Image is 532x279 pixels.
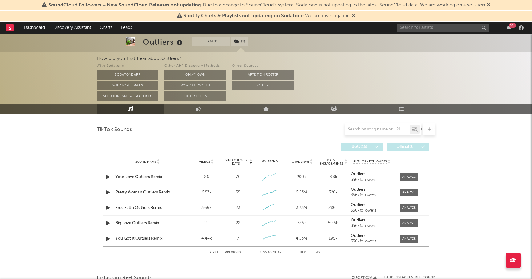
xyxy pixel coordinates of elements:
[117,22,136,34] a: Leads
[351,172,365,176] strong: Outliers
[351,172,393,177] a: Outliers
[164,70,226,80] button: On My Own
[351,209,393,213] div: 356k followers
[314,251,322,254] button: Last
[97,70,158,80] button: Sodatone App
[263,251,267,254] span: to
[231,37,248,46] button: (1)
[319,189,348,196] div: 326k
[351,239,393,244] div: 356k followers
[48,3,485,8] span: : Due to a change to SoundCloud's system, Sodatone is not updating to the latest SoundCloud data....
[353,160,387,164] span: Author / Followers
[236,174,240,180] div: 70
[287,220,316,226] div: 785k
[287,174,316,180] div: 200k
[115,236,180,242] a: You Got It Outliers Remix
[290,160,309,164] span: Total Views
[351,234,365,238] strong: Outliers
[183,14,304,18] span: Spotify Charts & Playlists not updating on Sodatone
[391,145,420,149] span: Official ( 0 )
[236,189,240,196] div: 55
[115,189,180,196] a: Pretty Woman Outliers Remix
[115,174,180,180] a: Your Love Outliers Remix
[232,70,294,80] button: Artist on Roster
[232,81,294,90] button: Other
[253,249,287,257] div: 6 10 15
[97,81,158,90] button: Sodatone Emails
[487,3,490,8] span: Dismiss
[351,203,365,207] strong: Outliers
[225,251,241,254] button: Previous
[135,160,156,164] span: Sound Name
[20,22,49,34] a: Dashboard
[183,14,350,18] span: : We are investigating
[192,220,221,226] div: 2k
[319,205,348,211] div: 286k
[192,174,221,180] div: 86
[351,188,393,192] a: Outliers
[351,224,393,228] div: 356k followers
[164,62,226,70] div: Other A&R Discovery Methods
[319,220,348,226] div: 50.5k
[300,251,308,254] button: Next
[164,91,226,101] button: Other Tools
[341,143,383,151] button: UGC(15)
[115,220,180,226] a: Big Love Outliers Remix
[143,37,184,47] div: Outliers
[507,25,511,30] button: 99+
[210,251,219,254] button: First
[387,143,429,151] button: Official(0)
[351,178,393,182] div: 356k followers
[199,160,210,164] span: Videos
[192,236,221,242] div: 4.44k
[287,205,316,211] div: 3.73M
[319,236,348,242] div: 195k
[287,189,316,196] div: 6.23M
[164,81,226,90] button: Word Of Mouth
[192,189,221,196] div: 6.57k
[351,218,393,223] a: Outliers
[232,62,294,70] div: Other Sources
[192,37,230,46] button: Track
[256,159,284,164] div: 6M Trend
[509,23,516,28] div: 99 +
[351,203,393,207] a: Outliers
[95,22,117,34] a: Charts
[351,234,393,238] a: Outliers
[397,24,489,32] input: Search for artists
[236,220,240,226] div: 22
[345,145,373,149] span: UGC ( 15 )
[287,236,316,242] div: 4.23M
[115,205,180,211] a: Free Fallin Outliers Remix
[319,158,344,165] span: Total Engagements
[97,62,158,70] div: With Sodatone
[224,158,249,165] span: Videos (last 7 days)
[192,205,221,211] div: 3.66k
[352,14,355,18] span: Dismiss
[236,205,240,211] div: 23
[230,37,248,46] span: ( 1 )
[97,91,158,101] button: Sodatone Snowflake Data
[273,251,276,254] span: of
[351,193,393,197] div: 356k followers
[49,22,95,34] a: Discovery Assistant
[351,188,365,192] strong: Outliers
[345,127,410,132] input: Search by song name or URL
[48,3,201,8] span: SoundCloud Followers + New SoundCloud Releases not updating
[351,218,365,222] strong: Outliers
[319,174,348,180] div: 8.3k
[97,55,532,62] div: How did you first hear about Outliers ?
[237,236,239,242] div: 7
